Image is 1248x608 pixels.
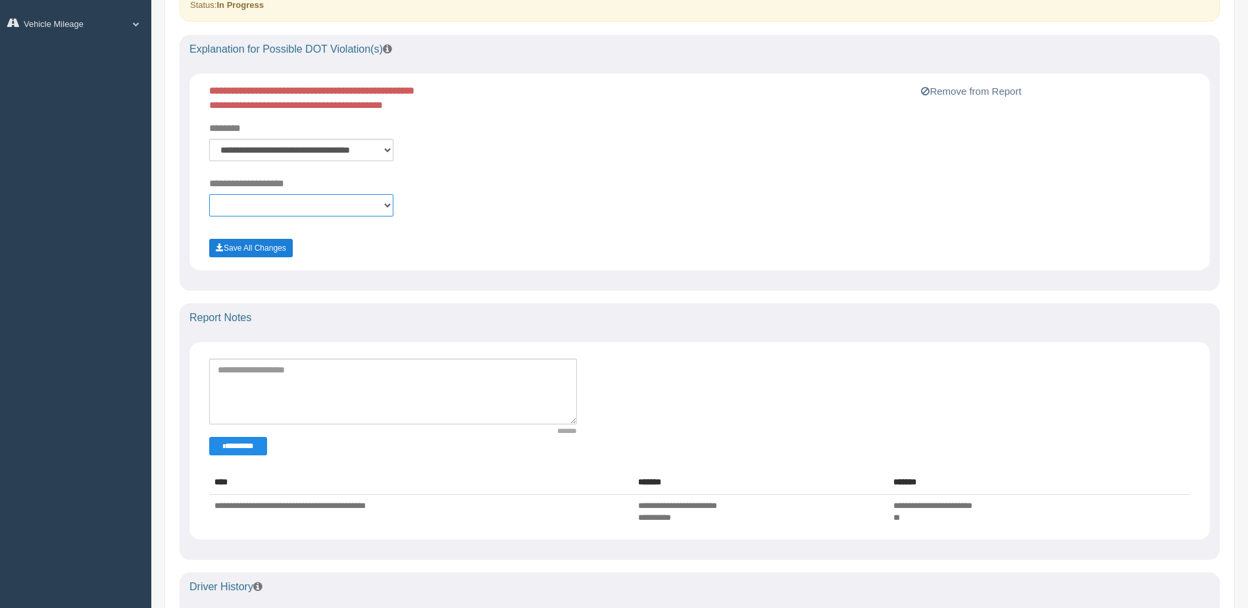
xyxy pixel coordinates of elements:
div: Explanation for Possible DOT Violation(s) [180,35,1220,64]
div: Driver History [180,572,1220,601]
button: Remove from Report [917,84,1025,99]
div: Report Notes [180,303,1220,332]
button: Change Filter Options [209,437,267,455]
button: Save [209,239,293,257]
